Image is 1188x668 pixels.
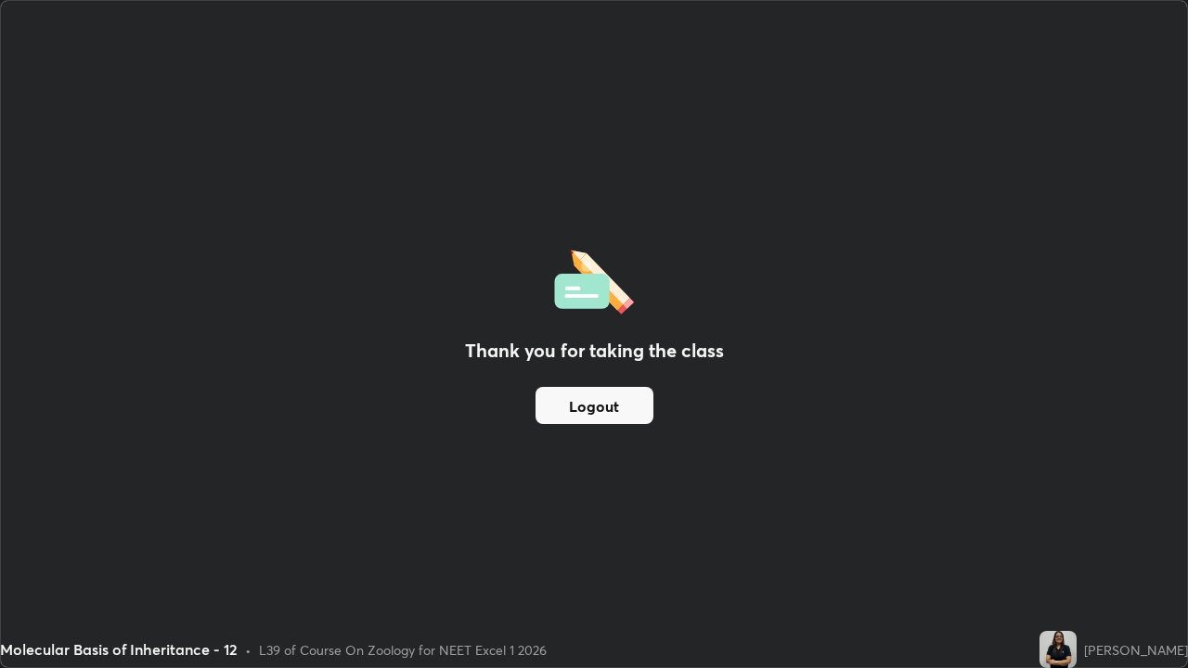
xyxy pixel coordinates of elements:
[245,640,252,660] div: •
[536,387,653,424] button: Logout
[1084,640,1188,660] div: [PERSON_NAME]
[554,244,634,315] img: offlineFeedback.1438e8b3.svg
[1039,631,1077,668] img: c6438dad0c3c4b4ca32903e77dc45fa4.jpg
[259,640,547,660] div: L39 of Course On Zoology for NEET Excel 1 2026
[465,337,724,365] h2: Thank you for taking the class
